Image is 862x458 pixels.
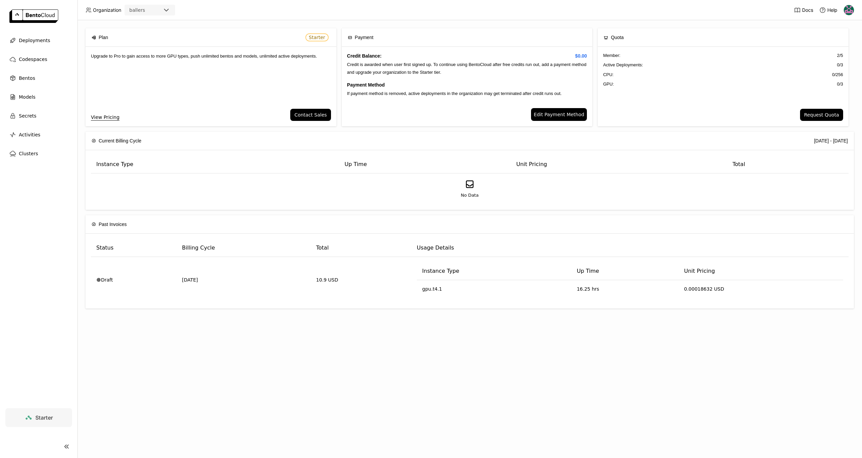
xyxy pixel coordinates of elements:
span: Help [827,7,837,13]
td: 16.25 hrs [571,280,679,298]
a: Docs [794,7,813,13]
span: Starter [309,35,325,40]
a: Clusters [5,147,72,160]
span: Current Billing Cycle [99,137,141,144]
span: If payment method is removed, active deployments in the organization may get terminated after cre... [347,91,562,96]
button: Contact Sales [290,109,331,121]
h4: Credit Balance: [347,52,587,60]
td: 10.9 USD [311,257,411,303]
span: Models [19,93,35,101]
a: Secrets [5,109,72,123]
img: Harsh Raj [844,5,854,15]
span: CPU: [603,71,614,78]
a: Edit Payment Method [531,108,587,121]
span: Bentos [19,74,35,82]
a: Codespaces [5,53,72,66]
div: Help [819,7,837,13]
td: 0.00018632 USD [678,280,843,298]
span: Credit is awarded when user first signed up. To continue using BentoCloud after free credits run ... [347,62,587,74]
td: [DATE] [176,257,310,303]
th: Instance Type [91,156,339,173]
a: Starter [5,408,72,427]
th: Total [727,156,849,173]
a: Activities [5,128,72,141]
span: Organization [93,7,121,13]
span: Secrets [19,112,36,120]
span: Activities [19,131,40,139]
span: $0.00 [575,52,587,60]
span: Active Deployments : [603,62,643,68]
th: Unit Pricing [678,262,843,280]
span: Past Invoices [99,221,127,228]
th: Unit Pricing [511,156,727,173]
a: View Pricing [91,113,120,121]
span: Starter [35,414,53,421]
th: Usage Details [411,239,849,257]
span: Deployments [19,36,50,44]
div: [DATE] - [DATE] [814,137,848,144]
th: Total [311,239,411,257]
th: Up Time [571,262,679,280]
a: Models [5,90,72,104]
th: Billing Cycle [176,239,310,257]
span: Plan [99,34,108,41]
td: gpu.t4.1 [417,280,571,298]
th: Instance Type [417,262,571,280]
span: GPU: [603,81,614,88]
span: 2 / 5 [837,52,843,59]
span: Codespaces [19,55,47,63]
h4: Payment Method [347,81,587,89]
span: 0 / 3 [837,62,843,68]
th: Up Time [339,156,511,173]
span: Quota [611,34,624,41]
span: Member : [603,52,620,59]
a: Bentos [5,71,72,85]
span: Payment [355,34,373,41]
th: Status [91,239,176,257]
img: logo [9,9,58,23]
div: ballers [129,7,145,13]
div: Draft [96,276,171,283]
span: Edit Payment Method [534,111,584,118]
span: Clusters [19,150,38,158]
span: 0 / 3 [837,81,843,88]
span: No Data [461,192,479,199]
span: Docs [802,7,813,13]
a: Deployments [5,34,72,47]
span: Upgrade to Pro to gain access to more GPU types, push unlimited bentos and models, unlimited acti... [91,54,317,59]
span: 0 / 256 [832,71,843,78]
button: Request Quota [800,109,843,121]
